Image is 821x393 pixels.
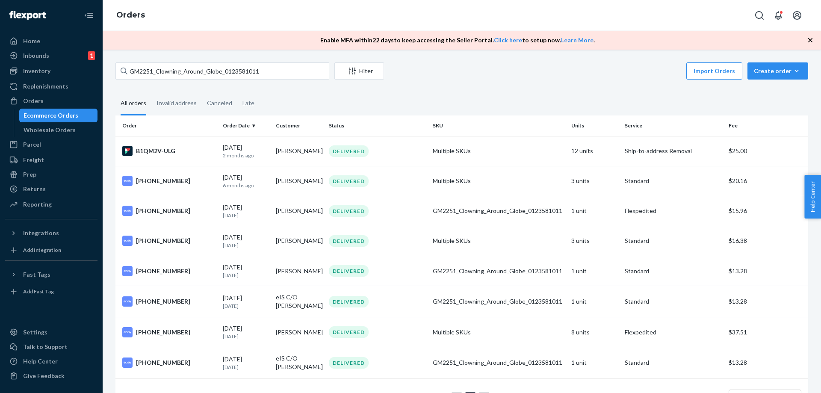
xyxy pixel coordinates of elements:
[429,115,568,136] th: SKU
[23,170,36,179] div: Prep
[754,67,802,75] div: Create order
[725,115,808,136] th: Fee
[5,226,97,240] button: Integrations
[329,296,369,307] div: DELIVERED
[568,196,621,226] td: 1 unit
[19,109,98,122] a: Ecommerce Orders
[223,263,269,279] div: [DATE]
[23,229,59,237] div: Integrations
[223,242,269,249] p: [DATE]
[272,317,325,347] td: [PERSON_NAME]
[568,115,621,136] th: Units
[23,200,52,209] div: Reporting
[223,355,269,371] div: [DATE]
[109,3,152,28] ol: breadcrumbs
[329,145,369,157] div: DELIVERED
[223,272,269,279] p: [DATE]
[23,156,44,164] div: Freight
[725,256,808,286] td: $13.28
[5,153,97,167] a: Freight
[272,286,325,317] td: eIS C/O [PERSON_NAME]
[568,136,621,166] td: 12 units
[223,333,269,340] p: [DATE]
[23,270,50,279] div: Fast Tags
[122,206,216,216] div: [PHONE_NUMBER]
[568,226,621,256] td: 3 units
[9,11,46,20] img: Flexport logo
[429,226,568,256] td: Multiple SKUs
[625,236,722,245] p: Standard
[725,317,808,347] td: $37.51
[625,358,722,367] p: Standard
[625,207,722,215] p: Flexpedited
[804,175,821,219] button: Help Center
[5,285,97,298] a: Add Fast Tag
[23,51,49,60] div: Inbounds
[23,343,68,351] div: Talk to Support
[223,294,269,310] div: [DATE]
[242,92,254,114] div: Late
[625,177,722,185] p: Standard
[23,97,44,105] div: Orders
[122,327,216,337] div: [PHONE_NUMBER]
[115,115,219,136] th: Order
[5,182,97,196] a: Returns
[122,146,216,156] div: B1QM2V-ULG
[789,7,806,24] button: Open account menu
[207,92,232,114] div: Canceled
[568,347,621,378] td: 1 unit
[5,369,97,383] button: Give Feedback
[5,243,97,257] a: Add Integration
[23,82,68,91] div: Replenishments
[335,67,384,75] div: Filter
[23,67,50,75] div: Inventory
[5,80,97,93] a: Replenishments
[223,182,269,189] p: 6 months ago
[23,372,65,380] div: Give Feedback
[5,138,97,151] a: Parcel
[429,317,568,347] td: Multiple SKUs
[272,136,325,166] td: [PERSON_NAME]
[223,203,269,219] div: [DATE]
[725,196,808,226] td: $15.96
[223,233,269,249] div: [DATE]
[325,115,429,136] th: Status
[5,34,97,48] a: Home
[116,10,145,20] a: Orders
[568,166,621,196] td: 3 units
[561,36,594,44] a: Learn More
[433,207,564,215] div: GM2251_Clowning_Around_Globe_0123581011
[122,296,216,307] div: [PHONE_NUMBER]
[320,36,595,44] p: Enable MFA within 22 days to keep accessing the Seller Portal. to setup now. .
[329,205,369,217] div: DELIVERED
[24,126,76,134] div: Wholesale Orders
[122,176,216,186] div: [PHONE_NUMBER]
[329,326,369,338] div: DELIVERED
[23,185,46,193] div: Returns
[23,37,40,45] div: Home
[751,7,768,24] button: Open Search Box
[686,62,742,80] button: Import Orders
[223,212,269,219] p: [DATE]
[223,152,269,159] p: 2 months ago
[122,358,216,368] div: [PHONE_NUMBER]
[223,324,269,340] div: [DATE]
[329,265,369,277] div: DELIVERED
[621,136,725,166] td: Ship-to-address Removal
[272,196,325,226] td: [PERSON_NAME]
[725,286,808,317] td: $13.28
[5,355,97,368] a: Help Center
[5,64,97,78] a: Inventory
[747,62,808,80] button: Create order
[23,328,47,337] div: Settings
[725,226,808,256] td: $16.38
[121,92,146,115] div: All orders
[23,246,61,254] div: Add Integration
[5,94,97,108] a: Orders
[770,7,787,24] button: Open notifications
[5,49,97,62] a: Inbounds1
[433,267,564,275] div: GM2251_Clowning_Around_Globe_0123581011
[272,347,325,378] td: eIS C/O [PERSON_NAME]
[115,62,329,80] input: Search orders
